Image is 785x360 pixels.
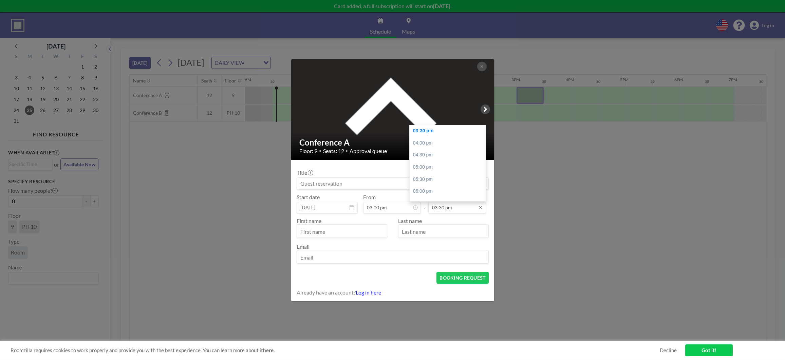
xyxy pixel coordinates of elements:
[346,149,348,153] span: •
[685,344,733,356] a: Got it!
[363,194,376,201] label: From
[398,226,488,238] input: Last name
[356,289,381,296] a: Log in here
[398,217,422,224] label: Last name
[297,217,321,224] label: First name
[299,148,317,154] span: Floor: 9
[297,178,488,189] input: Guest reservation
[410,125,489,137] div: 03:30 pm
[436,272,488,284] button: BOOKING REQUEST
[660,347,677,354] a: Decline
[410,137,489,149] div: 04:00 pm
[350,148,387,154] span: Approval queue
[297,194,320,201] label: Start date
[319,148,321,153] span: •
[424,196,426,211] span: -
[297,169,313,176] label: Title
[297,289,356,296] span: Already have an account?
[297,226,387,238] input: First name
[410,149,489,161] div: 04:30 pm
[410,161,489,173] div: 05:00 pm
[11,347,660,354] span: Roomzilla requires cookies to work properly and provide you with the best experience. You can lea...
[297,243,310,250] label: Email
[410,173,489,186] div: 05:30 pm
[299,137,487,148] h2: Conference A
[297,252,488,263] input: Email
[263,347,275,353] a: here.
[410,185,489,197] div: 06:00 pm
[410,197,489,210] div: 06:30 pm
[323,148,344,154] span: Seats: 12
